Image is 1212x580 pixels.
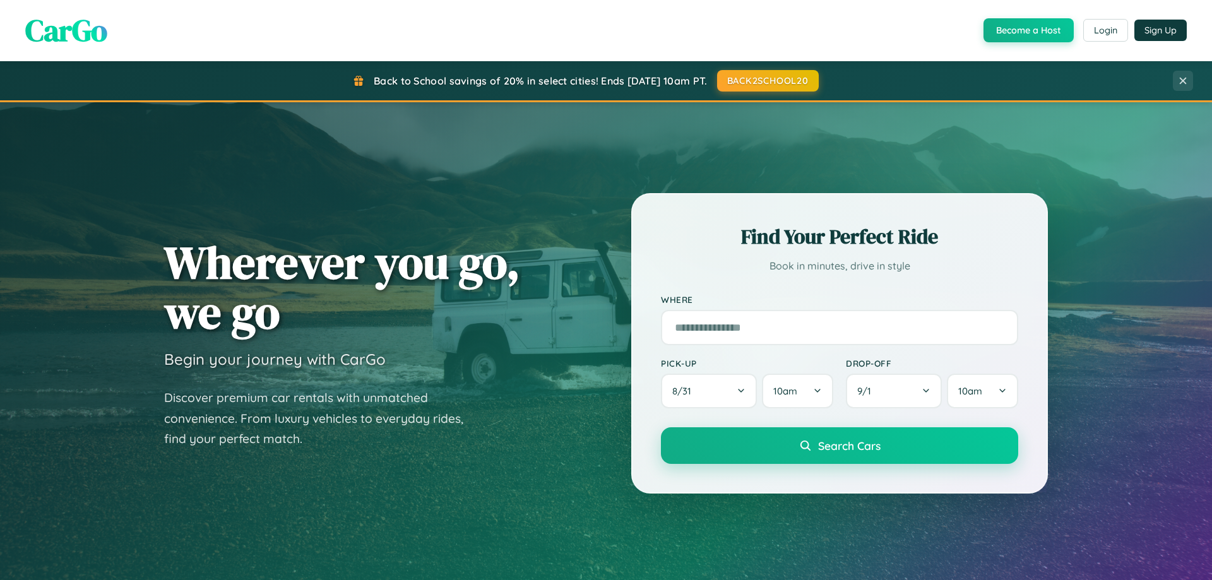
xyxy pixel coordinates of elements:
button: Sign Up [1134,20,1187,41]
button: 8/31 [661,374,757,408]
label: Where [661,294,1018,305]
button: 10am [762,374,833,408]
h3: Begin your journey with CarGo [164,350,386,369]
label: Drop-off [846,358,1018,369]
button: 10am [947,374,1018,408]
h2: Find Your Perfect Ride [661,223,1018,251]
span: Search Cars [818,439,881,453]
button: BACK2SCHOOL20 [717,70,819,92]
h1: Wherever you go, we go [164,237,520,337]
p: Discover premium car rentals with unmatched convenience. From luxury vehicles to everyday rides, ... [164,388,480,449]
span: CarGo [25,9,107,51]
span: 10am [773,385,797,397]
button: Login [1083,19,1128,42]
span: 8 / 31 [672,385,698,397]
p: Book in minutes, drive in style [661,257,1018,275]
span: 10am [958,385,982,397]
button: Search Cars [661,427,1018,464]
span: Back to School savings of 20% in select cities! Ends [DATE] 10am PT. [374,74,707,87]
button: 9/1 [846,374,942,408]
span: 9 / 1 [857,385,877,397]
label: Pick-up [661,358,833,369]
button: Become a Host [983,18,1074,42]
